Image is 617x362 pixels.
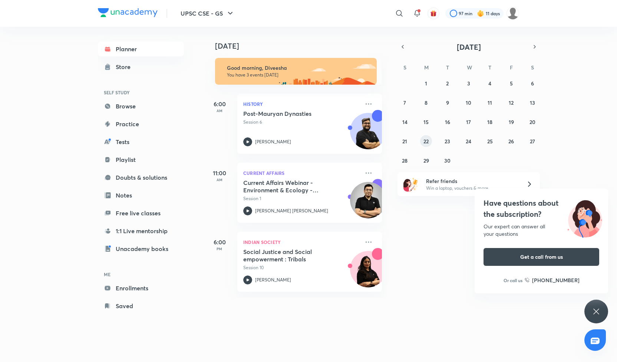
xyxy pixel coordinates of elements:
[176,6,239,21] button: UPSC CSE - GS
[510,64,513,71] abbr: Friday
[98,134,184,149] a: Tests
[505,77,517,89] button: September 5, 2025
[442,77,453,89] button: September 2, 2025
[442,116,453,128] button: September 16, 2025
[466,99,471,106] abbr: September 10, 2025
[442,135,453,147] button: September 23, 2025
[467,64,472,71] abbr: Wednesday
[532,276,580,284] h6: [PHONE_NUMBER]
[487,138,493,145] abbr: September 25, 2025
[420,135,432,147] button: September 22, 2025
[426,185,517,192] p: Win a laptop, vouchers & more
[525,276,580,284] a: [PHONE_NUMBER]
[529,118,535,125] abbr: September 20, 2025
[484,248,599,266] button: Get a call from us
[399,116,411,128] button: September 14, 2025
[463,135,475,147] button: September 24, 2025
[442,97,453,108] button: September 9, 2025
[98,268,184,281] h6: ME
[215,58,377,85] img: morning
[466,138,471,145] abbr: September 24, 2025
[467,80,470,87] abbr: September 3, 2025
[98,86,184,99] h6: SELF STUDY
[98,224,184,238] a: 1:1 Live mentorship
[508,138,514,145] abbr: September 26, 2025
[255,277,291,283] p: [PERSON_NAME]
[423,138,429,145] abbr: September 22, 2025
[98,8,158,19] a: Company Logo
[420,154,432,166] button: September 29, 2025
[507,7,519,20] img: Diveesha Deevela
[510,80,513,87] abbr: September 5, 2025
[403,177,418,192] img: referral
[527,97,538,108] button: September 13, 2025
[243,169,360,177] p: Current Affairs
[98,299,184,313] a: Saved
[98,170,184,185] a: Doubts & solutions
[463,116,475,128] button: September 17, 2025
[477,10,484,17] img: streak
[243,110,336,117] h5: Post-Mauryan Dynasties
[527,116,538,128] button: September 20, 2025
[505,97,517,108] button: September 12, 2025
[255,138,291,145] p: [PERSON_NAME]
[402,138,407,145] abbr: September 21, 2025
[255,208,328,214] p: [PERSON_NAME] [PERSON_NAME]
[446,80,449,87] abbr: September 2, 2025
[484,198,599,220] h4: Have questions about the subscription?
[420,77,432,89] button: September 1, 2025
[98,241,184,256] a: Unacademy books
[530,99,535,106] abbr: September 13, 2025
[466,118,471,125] abbr: September 17, 2025
[445,138,450,145] abbr: September 23, 2025
[527,135,538,147] button: September 27, 2025
[504,277,522,284] p: Or call us
[403,64,406,71] abbr: Sunday
[205,238,234,247] h5: 6:00
[399,154,411,166] button: September 28, 2025
[205,177,234,182] p: AM
[420,116,432,128] button: September 15, 2025
[484,116,496,128] button: September 18, 2025
[463,77,475,89] button: September 3, 2025
[403,99,406,106] abbr: September 7, 2025
[205,100,234,108] h5: 6:00
[215,42,389,50] h4: [DATE]
[243,119,360,125] p: Session 6
[227,72,370,78] p: You have 3 events [DATE]
[457,42,481,52] span: [DATE]
[484,223,599,238] div: Our expert can answer all your questions
[527,77,538,89] button: September 6, 2025
[531,64,534,71] abbr: Saturday
[205,169,234,177] h5: 11:00
[243,248,336,263] h5: Social Justice and Social empowerment : Tribals
[350,117,386,153] img: Avatar
[98,152,184,167] a: Playlist
[420,97,432,108] button: September 8, 2025
[488,80,491,87] abbr: September 4, 2025
[243,264,360,271] p: Session 10
[98,42,184,56] a: Planner
[399,135,411,147] button: September 21, 2025
[423,118,429,125] abbr: September 15, 2025
[509,99,514,106] abbr: September 12, 2025
[116,62,135,71] div: Store
[446,64,449,71] abbr: Tuesday
[530,138,535,145] abbr: September 27, 2025
[408,42,529,52] button: [DATE]
[509,118,514,125] abbr: September 19, 2025
[445,118,450,125] abbr: September 16, 2025
[430,10,437,17] img: avatar
[243,179,336,194] h5: Current Affairs Webinar - Environment & Ecology - Session 1
[531,80,534,87] abbr: September 6, 2025
[98,188,184,203] a: Notes
[205,247,234,251] p: PM
[484,135,496,147] button: September 25, 2025
[423,157,429,164] abbr: September 29, 2025
[442,154,453,166] button: September 30, 2025
[98,117,184,131] a: Practice
[426,177,517,185] h6: Refer friends
[98,281,184,296] a: Enrollments
[98,206,184,221] a: Free live classes
[487,118,492,125] abbr: September 18, 2025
